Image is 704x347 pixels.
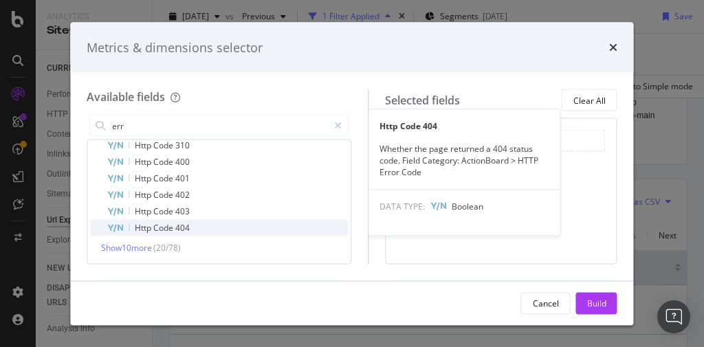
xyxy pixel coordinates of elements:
[135,189,153,201] span: Http
[452,201,483,213] span: Boolean
[153,189,175,201] span: Code
[587,297,606,309] div: Build
[135,139,153,151] span: Http
[368,143,560,178] div: Whether the page returned a 404 status code. Field Category: ActionBoard > HTTP Error Code
[657,300,690,333] div: Open Intercom Messenger
[153,242,181,254] span: ( 20 / 78 )
[521,292,571,314] button: Cancel
[70,22,633,325] div: modal
[562,89,617,111] button: Clear All
[153,156,175,168] span: Code
[533,297,559,309] div: Cancel
[175,156,190,168] span: 400
[135,172,153,184] span: Http
[379,201,425,213] span: DATA TYPE:
[175,189,190,201] span: 402
[368,120,560,132] div: Http Code 404
[87,38,263,56] div: Metrics & dimensions selector
[135,222,153,234] span: Http
[576,292,617,314] button: Build
[111,115,328,136] input: Search by field name
[153,222,175,234] span: Code
[175,205,190,217] span: 403
[609,38,617,56] div: times
[101,242,152,254] span: Show 10 more
[153,205,175,217] span: Code
[175,172,190,184] span: 401
[385,92,460,108] div: Selected fields
[135,205,153,217] span: Http
[573,94,606,106] div: Clear All
[135,156,153,168] span: Http
[153,172,175,184] span: Code
[175,222,190,234] span: 404
[87,89,165,104] div: Available fields
[175,139,190,151] span: 310
[153,139,175,151] span: Code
